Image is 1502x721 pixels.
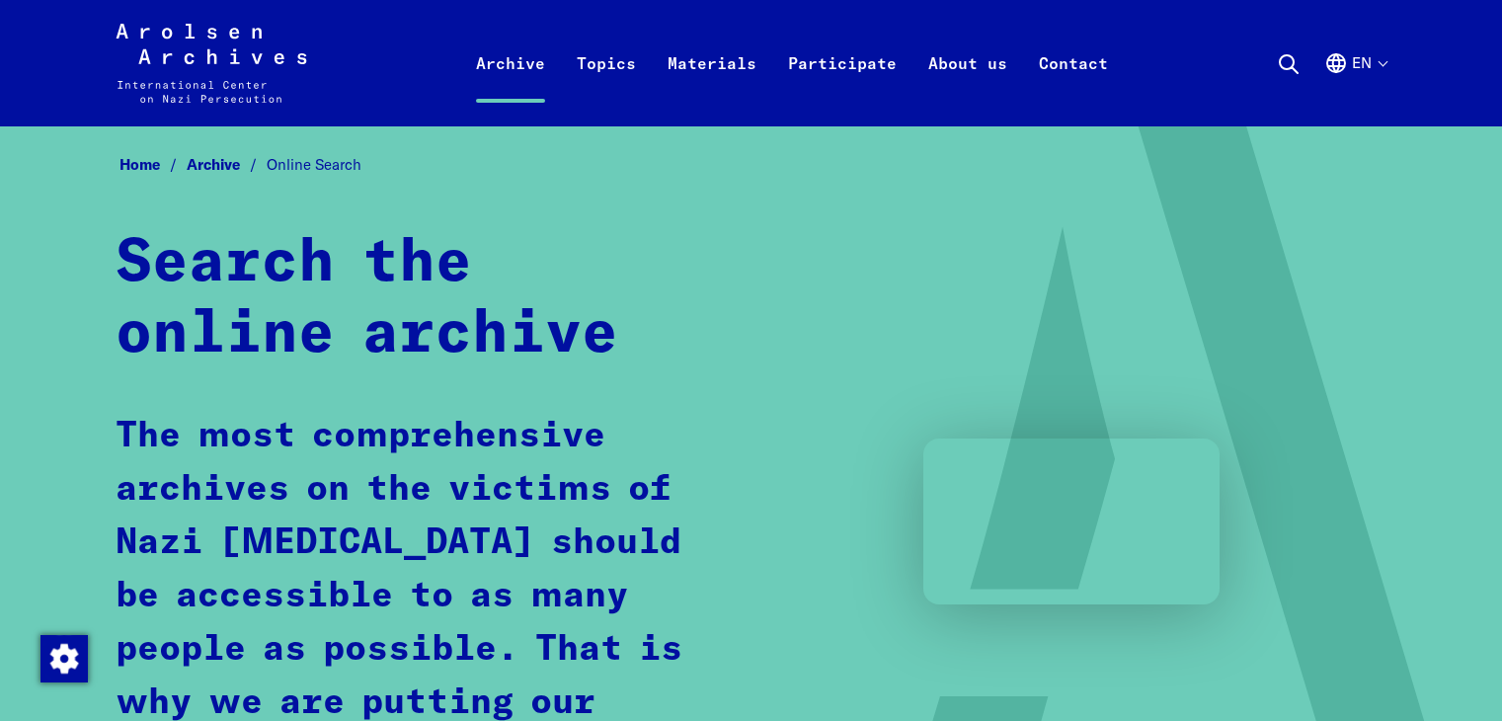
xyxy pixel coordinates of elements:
img: Change consent [40,635,88,682]
a: Archive [460,47,561,126]
strong: Search the online archive [116,234,618,364]
a: Home [119,155,187,174]
button: English, language selection [1324,51,1386,122]
span: Online Search [267,155,361,174]
a: Participate [772,47,912,126]
a: About us [912,47,1023,126]
nav: Breadcrumb [116,150,1387,181]
a: Materials [652,47,772,126]
a: Topics [561,47,652,126]
nav: Primary [460,24,1124,103]
a: Archive [187,155,267,174]
div: Change consent [40,634,87,681]
a: Contact [1023,47,1124,126]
